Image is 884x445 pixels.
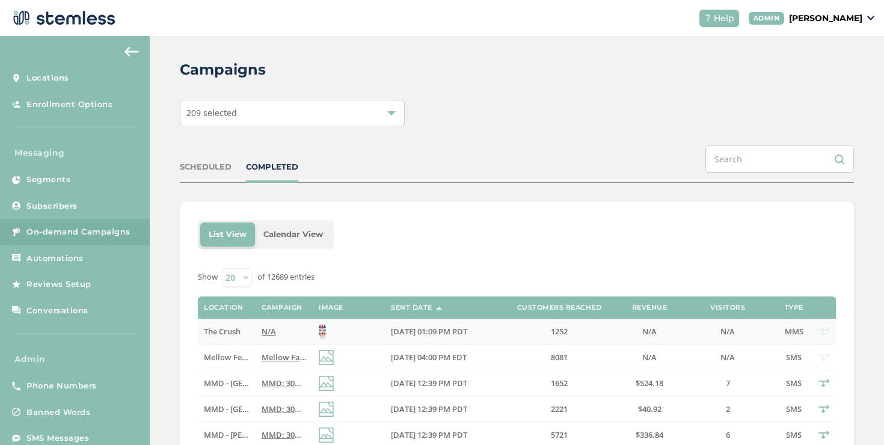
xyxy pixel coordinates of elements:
[262,404,731,414] span: MMD: 30% OFF Connected every [DATE] in October PLUS Alien Labs BOGO every [DATE]! Click for detai...
[551,378,568,388] span: 1652
[204,326,241,337] span: The Crush
[786,429,802,440] span: SMS
[246,161,298,173] div: COMPLETED
[726,429,730,440] span: 6
[204,304,243,311] label: Location
[782,327,806,337] label: MMS
[786,352,802,363] span: SMS
[551,352,568,363] span: 8081
[436,307,442,310] img: icon-sort-1e1d7615.svg
[391,429,467,440] span: [DATE] 12:39 PM PDT
[632,304,668,311] label: Revenue
[198,271,218,283] label: Show
[262,404,307,414] label: MMD: 30% OFF Connected every Wednesday in October PLUS Alien Labs BOGO every Tuesday! Click for d...
[391,430,493,440] label: 10/07/2025 12:39 PM PDT
[319,402,334,417] img: icon-img-d887fa0c.svg
[262,352,307,363] label: Mellow Fam Free Shipping is here! Save up to 40% with free delivery. Use code: MFDD25. Oct 6–8th....
[262,430,307,440] label: MMD: 30% OFF Connected every Wednesday in October PLUS Alien Labs BOGO every Tuesday! Click for d...
[517,304,602,311] label: Customers Reached
[262,429,731,440] span: MMD: 30% OFF Connected every [DATE] in October PLUS Alien Labs BOGO every [DATE]! Click for detai...
[26,226,130,238] span: On-demand Campaigns
[686,352,770,363] label: N/A
[782,352,806,363] label: SMS
[26,407,90,419] span: Banned Words
[262,326,276,337] span: N/A
[551,429,568,440] span: 5721
[642,326,657,337] span: N/A
[186,107,237,118] span: 209 selected
[551,326,568,337] span: 1252
[262,304,302,311] label: Campaign
[786,378,802,388] span: SMS
[505,430,613,440] label: 5721
[625,352,674,363] label: N/A
[551,404,568,414] span: 2221
[505,327,613,337] label: 1252
[26,253,84,265] span: Automations
[319,324,326,339] img: sQPqeDAnnxpt6aOYatI6ub98qa0Ulyt7x.jpg
[505,404,613,414] label: 2221
[204,430,249,440] label: MMD - Marina Del Rey
[789,12,862,25] p: [PERSON_NAME]
[749,12,785,25] div: ADMIN
[204,429,292,440] span: MMD - [PERSON_NAME]
[686,404,770,414] label: 2
[26,174,70,186] span: Segments
[257,271,315,283] label: of 12689 entries
[204,378,309,388] span: MMD - [GEOGRAPHIC_DATA]
[26,432,89,444] span: SMS Messages
[26,99,112,111] span: Enrollment Options
[204,352,258,363] span: Mellow Fellow
[786,404,802,414] span: SMS
[710,304,745,311] label: Visitors
[319,304,343,311] label: Image
[726,378,730,388] span: 7
[204,404,249,414] label: MMD - North Hollywood
[686,378,770,388] label: 7
[262,327,307,337] label: N/A
[785,304,803,311] label: Type
[714,12,734,25] span: Help
[180,59,266,81] h2: Campaigns
[200,222,255,247] li: List View
[726,404,730,414] span: 2
[505,352,613,363] label: 8081
[319,376,334,391] img: icon-img-d887fa0c.svg
[26,200,78,212] span: Subscribers
[824,387,884,445] iframe: Chat Widget
[391,378,493,388] label: 10/07/2025 12:39 PM PDT
[720,352,735,363] span: N/A
[391,352,467,363] span: [DATE] 04:00 PM EDT
[204,327,249,337] label: The Crush
[782,430,806,440] label: SMS
[720,326,735,337] span: N/A
[505,378,613,388] label: 1652
[625,430,674,440] label: $336.84
[319,350,334,365] img: icon-img-d887fa0c.svg
[391,404,493,414] label: 10/07/2025 12:39 PM PDT
[686,327,770,337] label: N/A
[391,352,493,363] label: 10/07/2025 04:00 PM EDT
[686,430,770,440] label: 6
[391,326,467,337] span: [DATE] 01:09 PM PDT
[638,404,661,414] span: $40.92
[391,327,493,337] label: 10/07/2025 01:09 PM PDT
[636,429,663,440] span: $336.84
[204,404,309,414] span: MMD - [GEOGRAPHIC_DATA]
[26,72,69,84] span: Locations
[262,352,763,363] span: Mellow Fam Free Shipping is here! Save up to 40% with free delivery. Use code: MFDD25. [DATE]–[DA...
[180,161,232,173] div: SCHEDULED
[262,378,731,388] span: MMD: 30% OFF Connected every [DATE] in October PLUS Alien Labs BOGO every [DATE]! Click for detai...
[636,378,663,388] span: $524.18
[319,428,334,443] img: icon-img-d887fa0c.svg
[26,278,91,290] span: Reviews Setup
[204,352,249,363] label: Mellow Fellow
[26,305,88,317] span: Conversations
[625,327,674,337] label: N/A
[204,378,249,388] label: MMD - Redwood City
[625,404,674,414] label: $40.92
[391,304,432,311] label: Sent Date
[262,378,307,388] label: MMD: 30% OFF Connected every Wednesday in October PLUS Alien Labs BOGO every Tuesday! Click for d...
[26,380,97,392] span: Phone Numbers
